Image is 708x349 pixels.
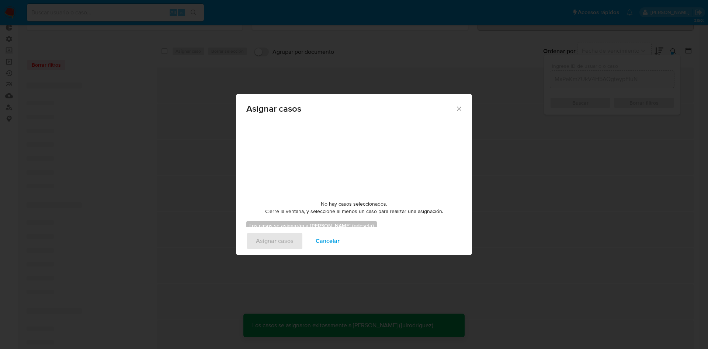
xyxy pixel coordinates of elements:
[265,208,443,215] span: Cierre la ventana, y seleccione al menos un caso para realizar una asignación.
[236,94,472,255] div: assign-modal
[249,222,374,229] b: Los casos se asignarán a [PERSON_NAME] (gdeseta)
[455,105,462,112] button: Cerrar ventana
[299,121,409,195] img: yH5BAEAAAAALAAAAAABAAEAAAIBRAA7
[316,233,340,249] span: Cancelar
[321,200,387,208] span: No hay casos seleccionados.
[246,104,455,113] span: Asignar casos
[306,232,349,250] button: Cancelar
